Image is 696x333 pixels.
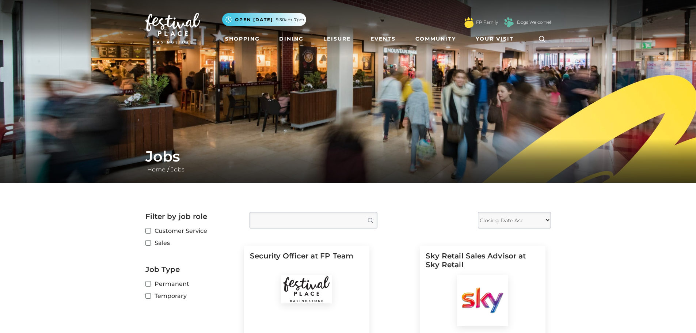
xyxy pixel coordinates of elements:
a: FP Family [476,19,498,26]
img: Festival Place [281,275,332,303]
a: Home [145,166,167,173]
h2: Filter by job role [145,212,239,221]
a: Dining [276,32,307,46]
a: Community [412,32,459,46]
a: Jobs [169,166,186,173]
div: / [140,148,556,174]
h5: Security Officer at FP Team [250,251,364,275]
h1: Jobs [145,148,551,165]
label: Permanent [145,279,239,288]
img: Sky Retail [457,275,508,326]
a: Dogs Welcome! [517,19,551,26]
button: Open [DATE] 9.30am-7pm [222,13,306,26]
a: Leisure [320,32,354,46]
label: Sales [145,238,239,247]
label: Temporary [145,291,239,300]
label: Customer Service [145,226,239,235]
a: Events [368,32,399,46]
span: 9.30am-7pm [276,16,304,23]
a: Shopping [222,32,263,46]
h2: Job Type [145,265,239,274]
span: Your Visit [476,35,514,43]
a: Your Visit [473,32,520,46]
img: Festival Place Logo [145,13,200,43]
span: Open [DATE] [235,16,273,23]
h5: Sky Retail Sales Advisor at Sky Retail [426,251,540,275]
